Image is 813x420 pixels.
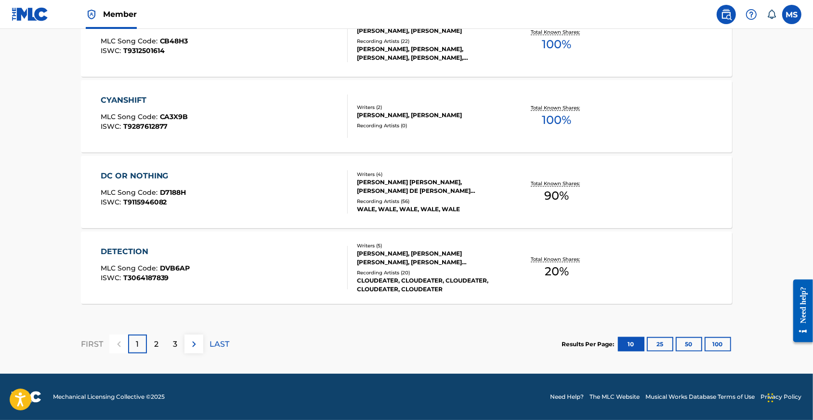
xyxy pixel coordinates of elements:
span: T9312501614 [123,46,165,55]
iframe: Resource Center [787,269,813,352]
a: CHIP REPLACEMLC Song Code:CB48H3ISWC:T9312501614Writers (2)[PERSON_NAME], [PERSON_NAME]Recording ... [81,4,732,77]
p: LAST [210,339,229,350]
div: Recording Artists ( 22 ) [357,38,502,45]
span: ISWC : [101,46,123,55]
a: The MLC Website [590,393,640,401]
div: DC OR NOTHING [101,170,186,182]
div: [PERSON_NAME], [PERSON_NAME] [PERSON_NAME], [PERSON_NAME] [PERSON_NAME] [PERSON_NAME], [PERSON_NA... [357,249,502,267]
a: Musical Works Database Terms of Use [645,393,755,401]
a: Public Search [717,5,736,24]
a: DC OR NOTHINGMLC Song Code:D7188HISWC:T9115946082Writers (4)[PERSON_NAME] [PERSON_NAME], [PERSON_... [81,156,732,228]
div: Writers ( 4 ) [357,171,502,178]
img: right [188,339,200,350]
span: ISWC : [101,273,123,282]
p: Results Per Page: [562,340,616,349]
div: DETECTION [101,246,190,257]
img: help [746,9,757,20]
iframe: Chat Widget [765,374,813,420]
span: T9115946082 [123,198,167,206]
div: Help [742,5,761,24]
a: DETECTIONMLC Song Code:DVB6APISWC:T3064187839Writers (5)[PERSON_NAME], [PERSON_NAME] [PERSON_NAME... [81,231,732,304]
img: Top Rightsholder [86,9,97,20]
span: Member [103,9,137,20]
span: DVB6AP [160,264,190,272]
p: FIRST [81,339,103,350]
a: Privacy Policy [761,393,801,401]
span: CA3X9B [160,112,188,121]
button: 25 [647,337,673,352]
span: CB48H3 [160,37,188,45]
div: WALE, WALE, WALE, WALE, WALE [357,205,502,214]
div: Recording Artists ( 56 ) [357,198,502,205]
div: Notifications [767,10,776,19]
span: 100 % [542,36,571,53]
span: Mechanical Licensing Collective © 2025 [53,393,165,401]
img: MLC Logo [12,7,49,21]
span: D7188H [160,188,186,197]
span: ISWC : [101,122,123,131]
div: CLOUDEATER, CLOUDEATER, CLOUDEATER, CLOUDEATER, CLOUDEATER [357,276,502,294]
div: Writers ( 5 ) [357,242,502,249]
span: MLC Song Code : [101,188,160,197]
a: CYANSHIFTMLC Song Code:CA3X9BISWC:T9287612877Writers (2)[PERSON_NAME], [PERSON_NAME]Recording Art... [81,80,732,152]
div: Drag [768,383,774,412]
div: [PERSON_NAME], [PERSON_NAME], [PERSON_NAME], [PERSON_NAME], [PERSON_NAME] [357,45,502,62]
button: 10 [618,337,644,352]
img: logo [12,391,41,403]
p: 1 [136,339,139,350]
span: T3064187839 [123,273,169,282]
span: 20 % [545,263,569,280]
div: [PERSON_NAME], [PERSON_NAME] [357,111,502,120]
button: 100 [705,337,731,352]
span: MLC Song Code : [101,37,160,45]
p: Total Known Shares: [531,28,582,36]
div: [PERSON_NAME] [PERSON_NAME], [PERSON_NAME] DE [PERSON_NAME] [PERSON_NAME], [PERSON_NAME] [357,178,502,195]
p: 2 [154,339,158,350]
p: 3 [173,339,177,350]
button: 50 [676,337,702,352]
span: MLC Song Code : [101,112,160,121]
p: Total Known Shares: [531,104,582,111]
div: User Menu [782,5,801,24]
div: [PERSON_NAME], [PERSON_NAME] [357,27,502,35]
a: Need Help? [550,393,584,401]
div: Recording Artists ( 20 ) [357,269,502,276]
span: MLC Song Code : [101,264,160,272]
div: CYANSHIFT [101,95,188,106]
p: Total Known Shares: [531,180,582,187]
span: ISWC : [101,198,123,206]
img: search [721,9,732,20]
span: 90 % [544,187,569,204]
span: T9287612877 [123,122,168,131]
p: Total Known Shares: [531,256,582,263]
div: Recording Artists ( 0 ) [357,122,502,129]
span: 100 % [542,111,571,129]
div: Writers ( 2 ) [357,104,502,111]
